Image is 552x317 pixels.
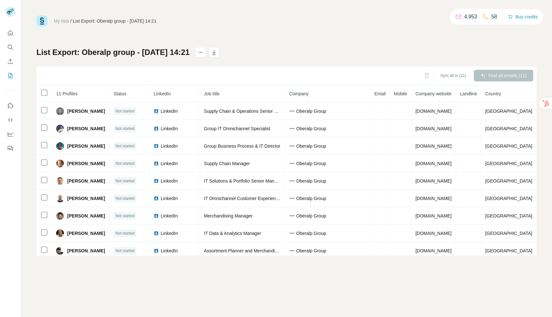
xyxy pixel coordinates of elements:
[154,109,159,114] img: LinkedIn logo
[5,114,15,126] button: Use Surfe API
[415,248,452,253] span: [DOMAIN_NAME]
[161,125,178,132] span: LinkedIn
[296,143,326,149] span: Oberalp Group
[67,195,105,202] span: [PERSON_NAME]
[485,231,532,236] span: [GEOGRAPHIC_DATA]
[154,161,159,166] img: LinkedIn logo
[161,108,178,114] span: LinkedIn
[415,161,452,166] span: [DOMAIN_NAME]
[485,213,532,218] span: [GEOGRAPHIC_DATA]
[204,143,280,149] span: Group Business Process & IT Director
[161,178,178,184] span: LinkedIn
[67,230,105,237] span: [PERSON_NAME]
[154,231,159,236] img: LinkedIn logo
[485,109,532,114] span: [GEOGRAPHIC_DATA]
[5,100,15,111] button: Use Surfe on LinkedIn
[204,91,220,96] span: Job title
[491,13,497,21] p: 58
[154,126,159,131] img: LinkedIn logo
[161,143,178,149] span: LinkedIn
[67,178,105,184] span: [PERSON_NAME]
[116,161,135,166] span: Not started
[485,196,532,201] span: [GEOGRAPHIC_DATA]
[56,212,64,220] img: Avatar
[161,248,178,254] span: LinkedIn
[296,248,326,254] span: Oberalp Group
[204,231,261,236] span: IT Data & Analytics Manager
[289,196,294,201] img: company-logo
[56,160,64,167] img: Avatar
[289,143,294,149] img: company-logo
[116,143,135,149] span: Not started
[374,91,386,96] span: Email
[56,142,64,150] img: Avatar
[204,126,270,131] span: Group IT Omnichannel Specialist
[36,47,189,58] h1: List Export: Oberalp group - [DATE] 14:21
[56,229,64,237] img: Avatar
[204,178,283,184] span: IT Solutions & Portfolio Senior Manager
[485,143,532,149] span: [GEOGRAPHIC_DATA]
[204,161,250,166] span: Supply Chain Manager
[394,91,407,96] span: Mobile
[204,248,304,253] span: Assortment Planner and Merchandising Specialist
[161,213,178,219] span: LinkedIn
[116,248,135,254] span: Not started
[289,231,294,236] img: company-logo
[415,178,452,184] span: [DOMAIN_NAME]
[154,91,171,96] span: LinkedIn
[67,143,105,149] span: [PERSON_NAME]
[289,109,294,114] img: company-logo
[289,161,294,166] img: company-logo
[154,213,159,218] img: LinkedIn logo
[415,231,452,236] span: [DOMAIN_NAME]
[5,128,15,140] button: Dashboard
[116,195,135,201] span: Not started
[54,18,69,24] a: My lists
[154,248,159,253] img: LinkedIn logo
[296,108,326,114] span: Oberalp Group
[67,160,105,167] span: [PERSON_NAME]
[5,56,15,67] button: Enrich CSV
[296,195,326,202] span: Oberalp Group
[296,213,326,219] span: Oberalp Group
[116,230,135,236] span: Not started
[56,107,64,115] img: Avatar
[67,248,105,254] span: [PERSON_NAME]
[204,109,292,114] span: Supply Chain & Operations Senior Manager
[485,161,532,166] span: [GEOGRAPHIC_DATA]
[415,126,452,131] span: [DOMAIN_NAME]
[36,16,47,26] img: Surfe Logo
[204,196,301,201] span: IT Omnichannel Customer Experience Specialist
[116,126,135,132] span: Not started
[296,160,326,167] span: Oberalp Group
[296,125,326,132] span: Oberalp Group
[195,47,206,58] button: actions
[460,91,477,96] span: Landline
[114,91,127,96] span: Status
[436,71,471,80] button: Sync all to (11)
[485,91,501,96] span: Country
[161,160,178,167] span: LinkedIn
[154,178,159,184] img: LinkedIn logo
[5,70,15,81] button: My lists
[415,213,452,218] span: [DOMAIN_NAME]
[70,18,72,24] li: /
[485,178,532,184] span: [GEOGRAPHIC_DATA]
[289,248,294,253] img: company-logo
[289,126,294,131] img: company-logo
[154,143,159,149] img: LinkedIn logo
[56,91,77,96] span: 11 Profiles
[116,178,135,184] span: Not started
[289,213,294,218] img: company-logo
[296,230,326,237] span: Oberalp Group
[73,18,157,24] div: List Export: Oberalp group - [DATE] 14:21
[485,126,532,131] span: [GEOGRAPHIC_DATA]
[415,109,452,114] span: [DOMAIN_NAME]
[485,248,532,253] span: [GEOGRAPHIC_DATA]
[67,213,105,219] span: [PERSON_NAME]
[56,125,64,132] img: Avatar
[289,91,309,96] span: Company
[116,213,135,219] span: Not started
[204,213,252,218] span: Merchandising Manager
[161,195,178,202] span: LinkedIn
